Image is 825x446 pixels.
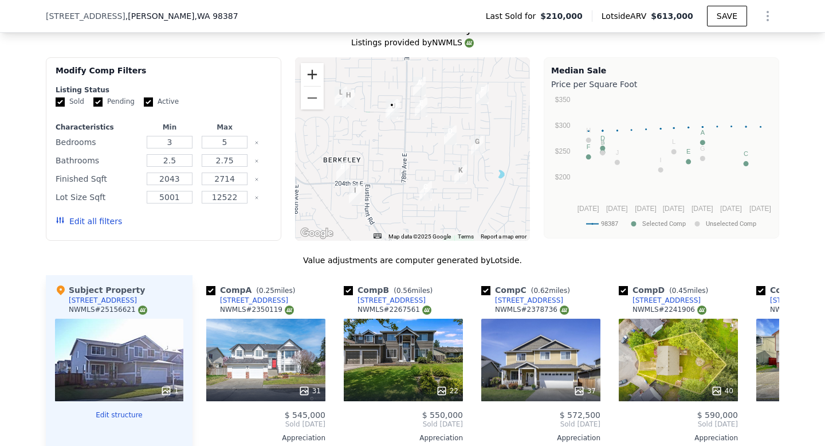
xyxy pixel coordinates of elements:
input: Active [144,97,153,107]
button: Clear [254,159,259,163]
div: Bathrooms [56,152,140,169]
text: I [660,157,662,163]
button: Show Options [756,5,779,28]
div: Modify Comp Filters [56,65,272,85]
span: Sold [DATE] [344,420,463,429]
div: 7925 193rd Street Ct E [413,77,426,96]
div: [STREET_ADDRESS] [220,296,288,305]
div: NWMLS # 2378736 [495,305,569,315]
text: [DATE] [663,205,685,213]
span: $613,000 [651,11,693,21]
div: 19508 71st Ave E [342,89,355,109]
a: [STREET_ADDRESS] [344,296,426,305]
span: $ 545,000 [285,410,325,420]
input: Sold [56,97,65,107]
button: SAVE [707,6,747,26]
div: 22 [436,385,458,397]
label: Pending [93,97,135,107]
div: Comp C [481,284,575,296]
text: C [744,150,748,157]
div: Max [199,123,250,132]
span: ( miles) [665,287,713,295]
img: NWMLS Logo [138,306,147,315]
div: [STREET_ADDRESS] [495,296,563,305]
div: 37 [573,385,596,397]
div: [STREET_ADDRESS] [69,296,137,305]
button: Clear [254,177,259,182]
button: Clear [254,140,259,145]
button: Keyboard shortcuts [374,233,382,238]
span: ( miles) [527,287,575,295]
div: Characteristics [56,123,140,132]
div: 19613 79th Avenue Ct E [415,97,427,117]
text: K [600,139,605,146]
text: $250 [555,147,571,155]
div: Appreciation [481,433,600,443]
div: 20304 71st Avenue Ct E [336,161,349,181]
div: 8412 203rd Street Ct E [454,165,467,184]
text: D [600,135,605,142]
span: 0.62 [533,287,549,295]
span: $ 550,000 [422,410,463,420]
a: [STREET_ADDRESS] [481,296,563,305]
span: , WA 98387 [195,11,238,21]
img: NWMLS Logo [422,306,431,315]
div: Price per Square Foot [551,76,772,92]
div: Listings provided by NWMLS [46,37,779,48]
text: $200 [555,173,571,181]
text: L [672,138,675,145]
span: Last Sold for [486,10,541,22]
text: Selected Comp [642,220,686,228]
div: Value adjustments are computer generated by Lotside . [46,255,779,266]
div: 7614 196th Street Ct E [387,100,400,120]
div: Subject Property [55,284,145,296]
img: NWMLS Logo [697,306,706,315]
div: Comp D [619,284,713,296]
div: Min [144,123,195,132]
img: NWMLS Logo [285,306,294,315]
button: Zoom in [301,63,324,86]
div: [STREET_ADDRESS] [632,296,701,305]
span: 0.25 [259,287,274,295]
div: 20626 73rd Avenue Ct E [349,185,362,204]
span: , [PERSON_NAME] [125,10,238,22]
text: A [701,129,705,136]
span: $ 572,500 [560,410,600,420]
div: 20006 87th Ave E [471,136,484,155]
text: 98387 [601,220,618,228]
span: 0.56 [396,287,412,295]
text: H [586,127,591,134]
div: 20514 81st Ave E [419,181,432,201]
span: [STREET_ADDRESS] [46,10,125,22]
text: [DATE] [606,205,628,213]
a: Report a map error [481,233,527,240]
div: NWMLS # 2241906 [632,305,706,315]
text: G [700,145,705,152]
text: [DATE] [692,205,713,213]
span: Lotside ARV [602,10,651,22]
a: [STREET_ADDRESS] [206,296,288,305]
span: Map data ©2025 Google [388,233,451,240]
div: Listing Status [56,85,272,95]
button: Edit structure [55,410,183,420]
span: ( miles) [252,287,300,295]
text: F [587,143,591,150]
a: [STREET_ADDRESS] [619,296,701,305]
button: Clear [254,195,259,200]
label: Sold [56,97,84,107]
input: Pending [93,97,103,107]
img: Google [298,226,336,241]
div: 19904 84th Ave E [444,126,457,145]
div: NWMLS # 2350119 [220,305,294,315]
text: [DATE] [720,205,742,213]
div: 40 [711,385,733,397]
img: NWMLS Logo [560,306,569,315]
span: $210,000 [540,10,583,22]
div: [STREET_ADDRESS] [357,296,426,305]
div: Finished Sqft [56,171,140,187]
text: $350 [555,96,571,104]
img: NWMLS Logo [465,38,474,48]
span: Sold [DATE] [206,420,325,429]
span: Sold [DATE] [619,420,738,429]
text: $300 [555,122,571,130]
